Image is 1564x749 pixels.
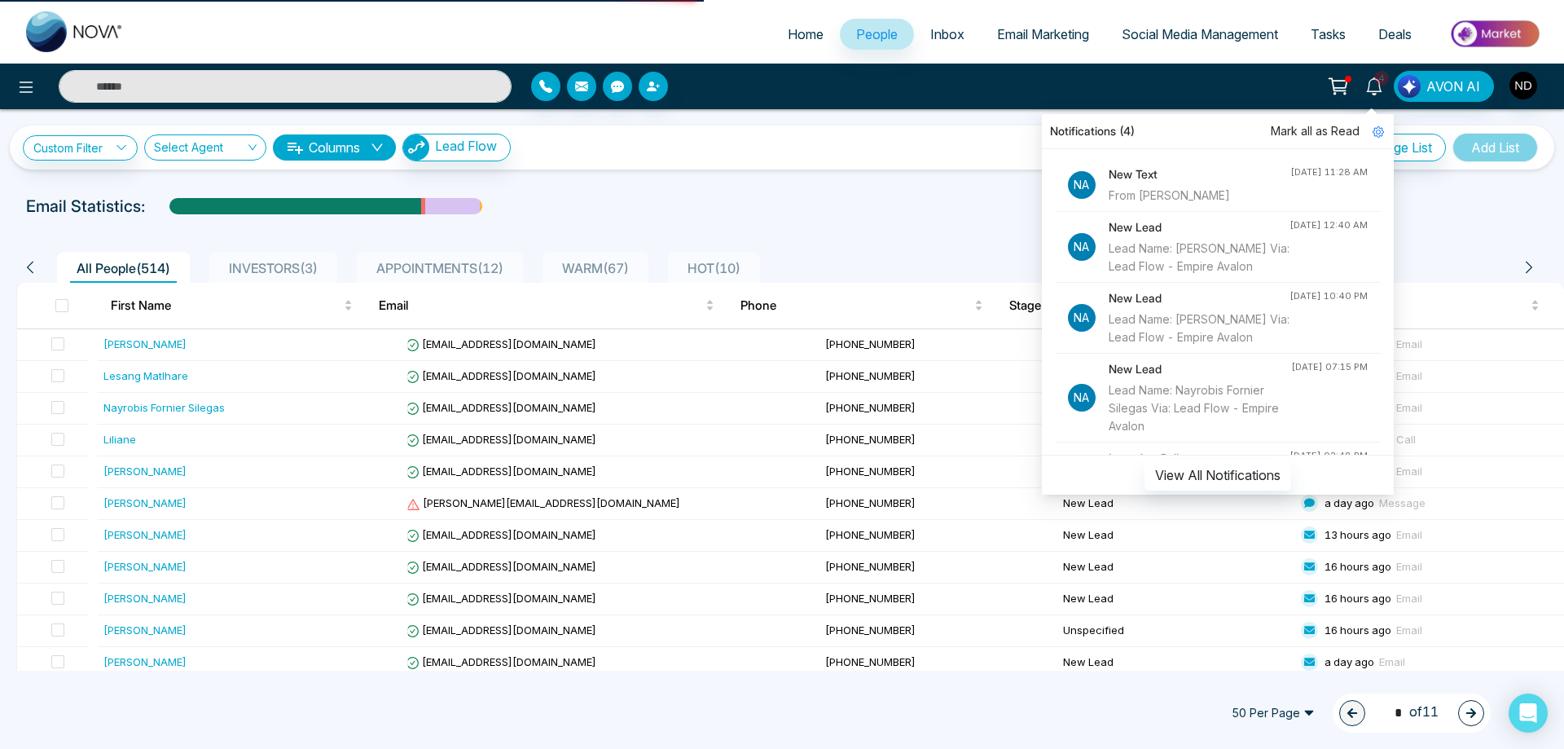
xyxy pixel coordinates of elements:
[856,26,898,42] span: People
[103,590,187,606] div: [PERSON_NAME]
[103,495,187,511] div: [PERSON_NAME]
[1325,528,1391,541] span: 13 hours ago
[1277,296,1527,315] span: Last Communication
[1396,337,1422,350] span: Email
[366,283,727,328] th: Email
[1394,71,1494,102] button: AVON AI
[1290,165,1368,179] div: [DATE] 11:28 AM
[1042,114,1394,149] div: Notifications (4)
[1396,465,1422,478] span: Email
[1396,401,1422,414] span: Email
[1109,381,1291,435] div: Lead Name: Nayrobis Fornier Silegas Via: Lead Flow - Empire Avalon
[1068,171,1096,199] p: Na
[1396,560,1422,573] span: Email
[370,260,510,276] span: APPOINTMENTS ( 12 )
[402,134,511,161] button: Lead Flow
[406,465,596,478] span: [EMAIL_ADDRESS][DOMAIN_NAME]
[103,368,188,384] div: Lesang Matlhare
[825,465,916,478] span: [PHONE_NUMBER]
[825,560,916,573] span: [PHONE_NUMBER]
[1325,496,1374,509] span: a day ago
[406,337,596,350] span: [EMAIL_ADDRESS][DOMAIN_NAME]
[825,528,916,541] span: [PHONE_NUMBER]
[788,26,824,42] span: Home
[403,134,429,161] img: Lead Flow
[1144,460,1291,491] button: View All Notifications
[1289,289,1368,303] div: [DATE] 10:40 PM
[1057,520,1294,552] td: New Lead
[103,431,136,447] div: Liliane
[103,558,187,575] div: [PERSON_NAME]
[825,337,916,350] span: [PHONE_NUMBER]
[1396,592,1422,605] span: Email
[1068,384,1096,412] p: Na
[103,622,187,638] div: [PERSON_NAME]
[1057,615,1294,647] td: Unspecified
[26,194,145,218] p: Email Statistics:
[1294,19,1362,50] a: Tasks
[825,496,916,509] span: [PHONE_NUMBER]
[996,283,1264,328] th: Stage
[825,401,916,414] span: [PHONE_NUMBER]
[406,528,596,541] span: [EMAIL_ADDRESS][DOMAIN_NAME]
[406,655,596,668] span: [EMAIL_ADDRESS][DOMAIN_NAME]
[103,336,187,352] div: [PERSON_NAME]
[1311,26,1346,42] span: Tasks
[406,592,596,605] span: [EMAIL_ADDRESS][DOMAIN_NAME]
[103,527,187,543] div: [PERSON_NAME]
[1385,702,1439,724] span: of 11
[396,134,511,161] a: Lead FlowLead Flow
[1057,552,1294,584] td: New Lead
[406,496,680,509] span: [PERSON_NAME][EMAIL_ADDRESS][DOMAIN_NAME]
[1068,304,1096,332] p: Na
[1109,289,1289,307] h4: New Lead
[26,11,124,52] img: Nova CRM Logo
[379,296,702,315] span: Email
[371,141,384,154] span: down
[1436,15,1554,52] img: Market-place.gif
[1379,655,1405,668] span: Email
[825,655,916,668] span: [PHONE_NUMBER]
[70,260,177,276] span: All People ( 514 )
[1109,240,1289,275] div: Lead Name: [PERSON_NAME] Via: Lead Flow - Empire Avalon
[1325,623,1391,637] span: 16 hours ago
[1109,187,1290,205] div: From [PERSON_NAME]
[1379,496,1426,509] span: Message
[1355,71,1394,99] a: 4
[406,433,596,446] span: [EMAIL_ADDRESS][DOMAIN_NAME]
[825,623,916,637] span: [PHONE_NUMBER]
[1220,700,1326,726] span: 50 Per Page
[1374,71,1389,86] span: 4
[222,260,324,276] span: INVESTORS ( 3 )
[1109,311,1289,346] div: Lead Name: [PERSON_NAME] Via: Lead Flow - Empire Avalon
[825,433,916,446] span: [PHONE_NUMBER]
[1362,19,1428,50] a: Deals
[1264,283,1564,328] th: Last Communication
[825,369,916,382] span: [PHONE_NUMBER]
[771,19,840,50] a: Home
[1396,433,1416,446] span: Call
[406,560,596,573] span: [EMAIL_ADDRESS][DOMAIN_NAME]
[1398,75,1421,98] img: Lead Flow
[1122,26,1278,42] span: Social Media Management
[981,19,1105,50] a: Email Marketing
[1057,647,1294,679] td: New Lead
[930,26,964,42] span: Inbox
[727,283,995,328] th: Phone
[1509,72,1537,99] img: User Avatar
[1144,467,1291,481] a: View All Notifications
[997,26,1089,42] span: Email Marketing
[556,260,635,276] span: WARM ( 67 )
[1347,134,1446,161] button: Manage List
[406,401,596,414] span: [EMAIL_ADDRESS][DOMAIN_NAME]
[1325,560,1391,573] span: 16 hours ago
[1396,369,1422,382] span: Email
[1009,296,1239,315] span: Stage
[1289,218,1368,232] div: [DATE] 12:40 AM
[103,399,225,416] div: Nayrobis Fornier Silegas
[1396,623,1422,637] span: Email
[1396,528,1422,541] span: Email
[406,623,596,637] span: [EMAIL_ADDRESS][DOMAIN_NAME]
[1057,584,1294,615] td: New Lead
[1426,77,1480,96] span: AVON AI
